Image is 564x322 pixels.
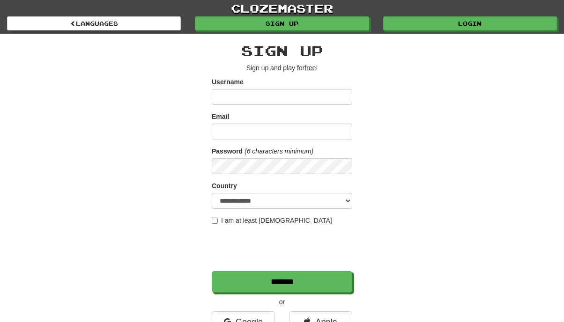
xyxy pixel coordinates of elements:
[212,218,218,224] input: I am at least [DEMOGRAPHIC_DATA]
[212,112,229,121] label: Email
[212,181,237,190] label: Country
[212,77,244,87] label: Username
[195,16,369,30] a: Sign up
[212,297,352,307] p: or
[245,147,313,155] em: (6 characters minimum)
[212,216,332,225] label: I am at least [DEMOGRAPHIC_DATA]
[212,43,352,59] h2: Sign up
[7,16,181,30] a: Languages
[304,64,316,72] u: free
[383,16,557,30] a: Login
[212,230,354,266] iframe: reCAPTCHA
[212,146,243,156] label: Password
[212,63,352,73] p: Sign up and play for !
